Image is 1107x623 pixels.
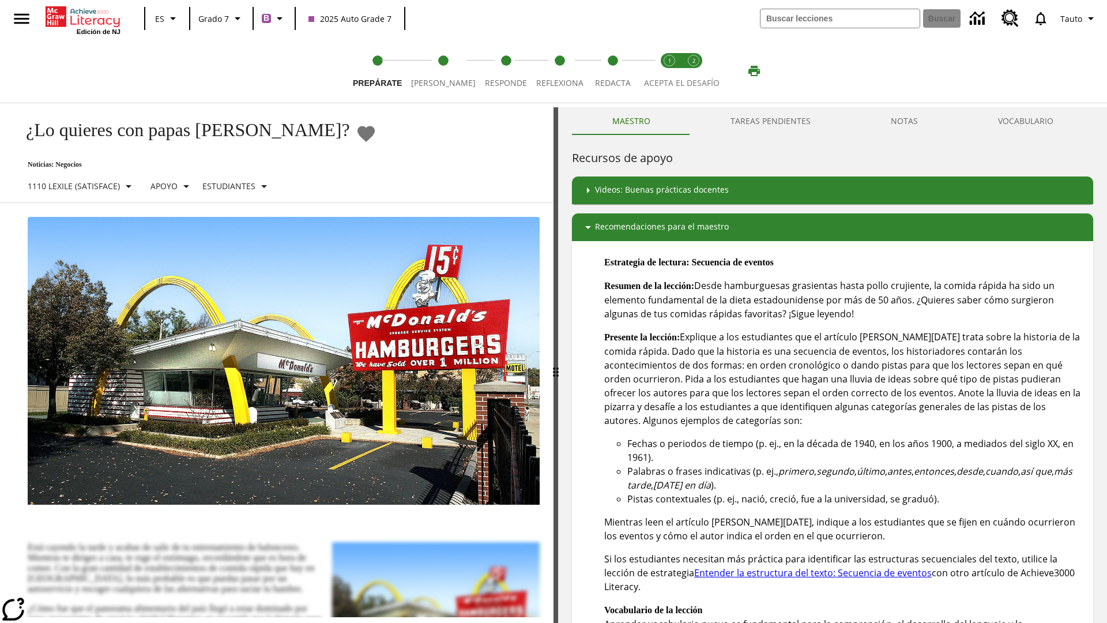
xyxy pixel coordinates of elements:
div: Pulsa la tecla de intro o la barra espaciadora y luego presiona las flechas de derecha e izquierd... [553,107,558,623]
button: Imprimir [736,61,773,81]
button: Seleccione Lexile, 1110 Lexile (Satisface) [23,176,140,197]
button: Grado: Grado 7, Elige un grado [194,8,249,29]
button: Maestro [572,107,690,135]
button: NOTAS [850,107,958,135]
em: primero [778,465,814,478]
div: Videos: Buenas prácticas docentes [572,177,1093,204]
span: Prepárate [353,78,402,88]
button: TAREAS PENDIENTES [690,107,850,135]
span: ACEPTA EL DESAFÍO [644,77,720,88]
p: Videos: Buenas prácticas docentes [595,183,729,197]
button: Reflexiona step 4 of 5 [527,39,593,103]
strong: Resumen de la lección: [604,281,694,291]
p: Explique a los estudiantes que el artículo [PERSON_NAME][DATE] trata sobre la historia de la comi... [604,330,1084,427]
span: [PERSON_NAME] [411,77,476,88]
p: Apoyo [150,180,178,192]
button: Lenguaje: ES, Selecciona un idioma [149,8,186,29]
div: Instructional Panel Tabs [572,107,1093,135]
em: entonces [914,465,954,478]
em: cuando [985,465,1018,478]
em: antes [887,465,912,478]
span: Responde [485,77,527,88]
span: B [263,11,269,25]
span: 2025 Auto Grade 7 [308,13,391,25]
button: Perfil/Configuración [1056,8,1102,29]
button: Seleccionar estudiante [198,176,276,197]
button: Prepárate step 1 of 5 [344,39,411,103]
div: Portada [46,4,121,35]
a: Centro de información [963,3,995,35]
p: Desde hamburguesas grasientas hasta pollo crujiente, la comida rápida ha sido un elemento fundame... [604,279,1084,321]
a: Entender la estructura del texto: Secuencia de eventos [694,566,932,579]
text: 2 [692,57,695,65]
p: 1110 Lexile (Satisface) [28,180,120,192]
strong: Estrategia de lectura: Secuencia de eventos [604,257,774,267]
button: Boost El color de la clase es morado/púrpura. Cambiar el color de la clase. [257,8,291,29]
p: Noticias: Negocios [14,160,376,169]
p: Recomendaciones para el maestro [595,220,729,234]
div: Recomendaciones para el maestro [572,213,1093,241]
a: Notificaciones [1026,3,1056,33]
span: Redacta [595,77,631,88]
h6: Recursos de apoyo [572,149,1093,167]
text: 1 [668,57,671,65]
button: Lee step 2 of 5 [402,39,485,103]
div: activity [558,107,1107,623]
button: VOCABULARIO [958,107,1093,135]
button: Acepta el desafío contesta step 2 of 2 [677,39,710,103]
a: Centro de recursos, Se abrirá en una pestaña nueva. [995,3,1026,34]
p: Si los estudiantes necesitan más práctica para identificar las estructuras secuenciales del texto... [604,552,1084,594]
li: Pistas contextuales (p. ej., nació, creció, fue a la universidad, se graduó). [627,492,1084,506]
span: Reflexiona [536,77,583,88]
em: así que [1021,465,1052,478]
h1: ¿Lo quieres con papas [PERSON_NAME]? [14,119,350,141]
li: Fechas o periodos de tiempo (p. ej., en la década de 1940, en los años 1900, a mediados del siglo... [627,437,1084,464]
input: Buscar campo [760,9,920,28]
button: Abrir el menú lateral [5,2,39,36]
span: ES [155,13,164,25]
p: Mientras leen el artículo [PERSON_NAME][DATE], indique a los estudiantes que se fijen en cuándo o... [604,515,1084,543]
strong: Presente la lección: [604,332,680,342]
span: Grado 7 [198,13,229,25]
span: Edición de NJ [77,28,121,35]
span: Tauto [1060,13,1082,25]
em: [DATE] en día [653,479,711,491]
img: Uno de los primeros locales de McDonald's, con el icónico letrero rojo y los arcos amarillos. [28,217,540,505]
button: Tipo de apoyo, Apoyo [146,176,198,197]
p: Estudiantes [202,180,255,192]
button: Acepta el desafío lee step 1 of 2 [653,39,686,103]
button: Redacta step 5 of 5 [583,39,642,103]
em: último [857,465,885,478]
button: Responde step 3 of 5 [476,39,536,103]
em: segundo [816,465,854,478]
button: Añadir a mis Favoritas - ¿Lo quieres con papas fritas? [356,123,376,144]
strong: Vocabulario de la lección [604,605,703,615]
em: desde [957,465,983,478]
li: Palabras o frases indicativas (p. ej., , , , , , , , , , ). [627,464,1084,492]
